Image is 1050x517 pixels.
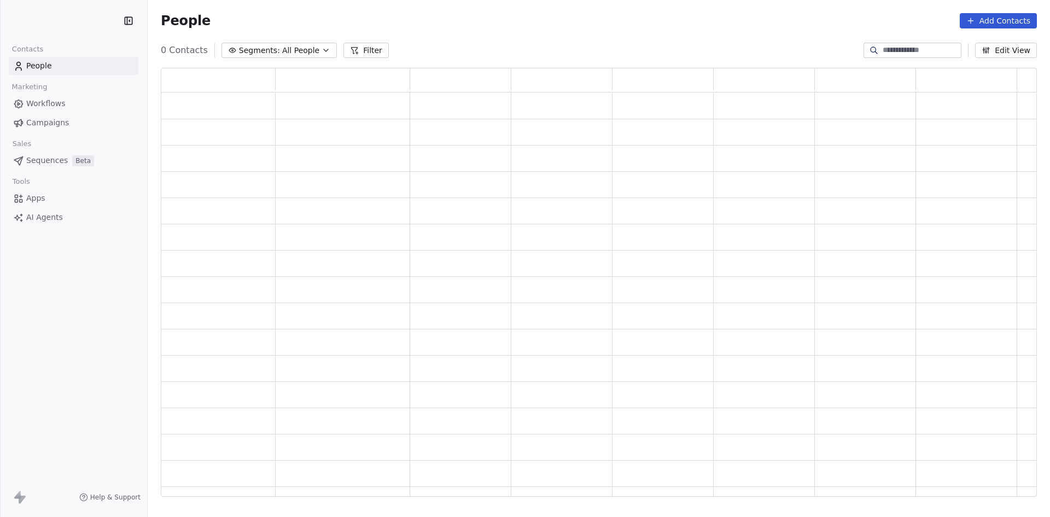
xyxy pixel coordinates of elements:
[8,173,34,190] span: Tools
[26,193,45,204] span: Apps
[26,117,69,129] span: Campaigns
[239,45,280,56] span: Segments:
[9,57,138,75] a: People
[7,79,52,95] span: Marketing
[9,152,138,170] a: SequencesBeta
[343,43,389,58] button: Filter
[9,95,138,113] a: Workflows
[282,45,319,56] span: All People
[9,208,138,226] a: AI Agents
[960,13,1037,28] button: Add Contacts
[7,41,48,57] span: Contacts
[975,43,1037,58] button: Edit View
[161,44,208,57] span: 0 Contacts
[26,60,52,72] span: People
[161,13,211,29] span: People
[9,114,138,132] a: Campaigns
[90,493,141,502] span: Help & Support
[72,155,94,166] span: Beta
[26,212,63,223] span: AI Agents
[9,189,138,207] a: Apps
[26,155,68,166] span: Sequences
[79,493,141,502] a: Help & Support
[26,98,66,109] span: Workflows
[8,136,36,152] span: Sales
